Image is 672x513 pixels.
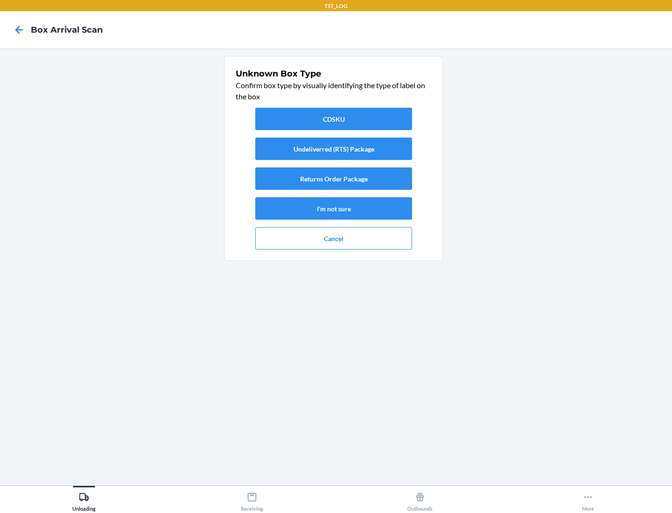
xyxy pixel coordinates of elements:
[255,227,412,250] button: Cancel
[255,167,412,190] button: Returns Order Package
[236,80,432,102] p: Confirm box type by visually identifying the type of label on the box
[255,138,412,160] button: Undeliverred (RTS) Package
[582,488,594,512] div: More
[241,488,263,512] div: Receiving
[504,486,672,512] button: More
[324,2,348,10] p: TST_LOG
[407,488,433,512] div: Outbounds
[72,488,96,512] div: Unloading
[336,486,504,512] button: Outbounds
[236,68,432,80] h1: Unknown Box Type
[255,108,412,130] button: CDSKU
[168,486,336,512] button: Receiving
[31,24,103,36] h4: Box Arrival Scan
[255,197,412,220] button: I'm not sure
